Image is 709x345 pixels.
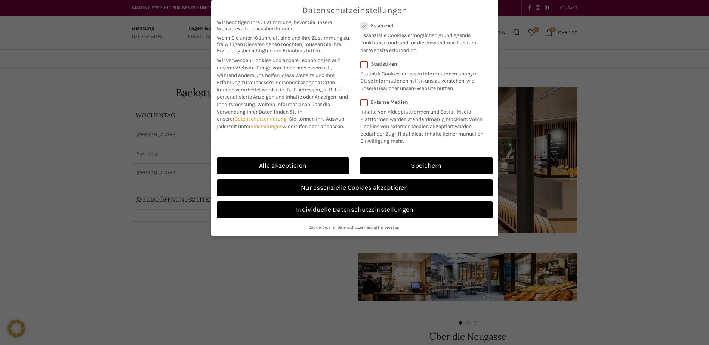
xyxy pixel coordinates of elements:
a: Individuelle Datenschutzeinstellungen [217,201,493,218]
a: Nur essenzielle Cookies akzeptieren [217,179,493,196]
p: Essenzielle Cookies ermöglichen grundlegende Funktionen und sind für die einwandfreie Funktion de... [360,29,483,54]
a: Speichern [360,157,493,174]
label: Externe Medien [360,99,488,105]
a: Impressum [380,225,401,230]
span: Personenbezogene Daten können verarbeitet werden (z. B. IP-Adressen), z. B. für personalisierte A... [217,79,348,108]
a: Einstellungen [250,123,283,130]
span: Wenn Sie unter 16 Jahre alt sind und Ihre Zustimmung zu freiwilligen Diensten geben möchten, müss... [217,35,349,54]
span: Wir benötigen Ihre Zustimmung, bevor Sie unsere Website weiter besuchen können. [217,19,349,32]
a: Datenschutzerklärung [337,225,377,230]
span: Sie können Ihre Auswahl jederzeit unter widerrufen oder anpassen. [217,116,346,130]
a: Alle akzeptieren [217,157,349,174]
span: Wir verwenden Cookies und andere Technologien auf unserer Website. Einige von ihnen sind essenzie... [217,57,340,86]
p: Statistik Cookies erfassen Informationen anonym. Diese Informationen helfen uns zu verstehen, wie... [360,67,483,92]
span: Weitere Informationen über die Verwendung Ihrer Daten finden Sie in unserer . [217,101,330,122]
p: Inhalte von Videoplattformen und Social-Media-Plattformen werden standardmäßig blockiert. Wenn Co... [360,105,488,145]
a: Datenschutzerklärung [234,116,287,122]
label: Statistiken [360,61,483,67]
span: Datenschutzeinstellungen [302,6,407,15]
label: Essenziell [360,22,483,29]
a: Cookie-Details [309,225,335,230]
